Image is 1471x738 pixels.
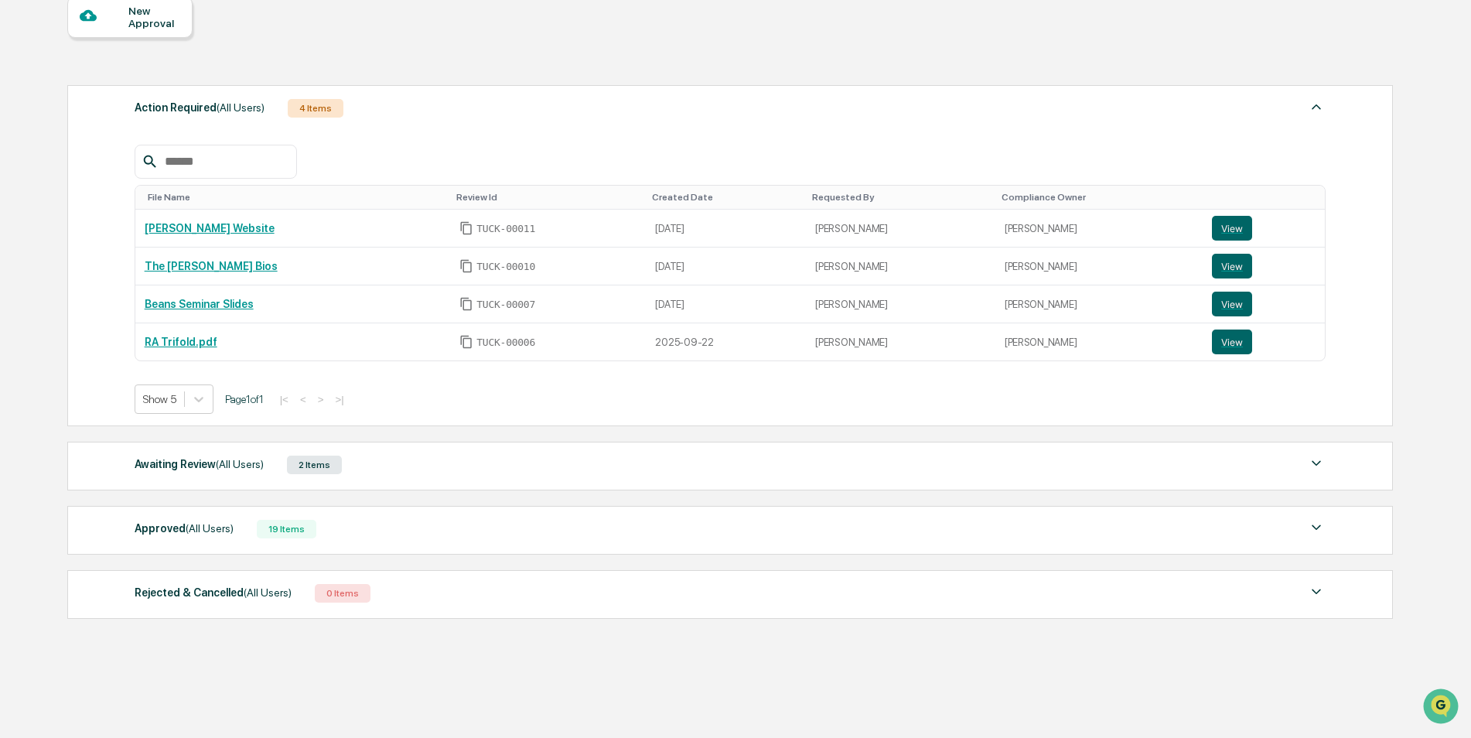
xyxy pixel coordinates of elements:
[217,101,265,114] span: (All Users)
[15,226,28,238] div: 🔎
[1212,330,1252,354] button: View
[1307,518,1326,537] img: caret
[15,196,28,209] div: 🖐️
[15,118,43,146] img: 1746055101610-c473b297-6a78-478c-a979-82029cc54cd1
[995,285,1203,323] td: [PERSON_NAME]
[295,393,311,406] button: <
[1212,254,1252,278] button: View
[1002,192,1196,203] div: Toggle SortBy
[53,134,196,146] div: We're available if you need us!
[1215,192,1319,203] div: Toggle SortBy
[15,32,282,57] p: How can we help?
[288,99,343,118] div: 4 Items
[806,248,995,285] td: [PERSON_NAME]
[31,224,97,240] span: Data Lookup
[1307,454,1326,473] img: caret
[459,297,473,311] span: Copy Id
[263,123,282,142] button: Start new chat
[1212,216,1316,241] a: View
[244,586,292,599] span: (All Users)
[476,261,535,273] span: TUCK-00010
[186,522,234,535] span: (All Users)
[459,335,473,349] span: Copy Id
[1212,216,1252,241] button: View
[1212,292,1252,316] button: View
[216,458,264,470] span: (All Users)
[646,210,806,248] td: [DATE]
[112,196,125,209] div: 🗄️
[1212,254,1316,278] a: View
[135,454,264,474] div: Awaiting Review
[9,189,106,217] a: 🖐️Preclearance
[154,262,187,274] span: Pylon
[31,195,100,210] span: Preclearance
[806,285,995,323] td: [PERSON_NAME]
[225,393,264,405] span: Page 1 of 1
[53,118,254,134] div: Start new chat
[287,456,342,474] div: 2 Items
[652,192,800,203] div: Toggle SortBy
[257,520,316,538] div: 19 Items
[128,5,180,29] div: New Approval
[148,192,445,203] div: Toggle SortBy
[128,195,192,210] span: Attestations
[995,210,1203,248] td: [PERSON_NAME]
[145,336,217,348] a: RA Trifold.pdf
[145,298,254,310] a: Beans Seminar Slides
[646,323,806,360] td: 2025-09-22
[106,189,198,217] a: 🗄️Attestations
[456,192,640,203] div: Toggle SortBy
[135,583,292,603] div: Rejected & Cancelled
[145,222,275,234] a: [PERSON_NAME] Website
[145,260,278,272] a: The [PERSON_NAME] Bios
[806,210,995,248] td: [PERSON_NAME]
[1212,292,1316,316] a: View
[135,518,234,538] div: Approved
[1212,330,1316,354] a: View
[476,337,535,349] span: TUCK-00006
[995,323,1203,360] td: [PERSON_NAME]
[1307,583,1326,601] img: caret
[459,259,473,273] span: Copy Id
[812,192,989,203] div: Toggle SortBy
[646,285,806,323] td: [DATE]
[646,248,806,285] td: [DATE]
[1422,687,1463,729] iframe: Open customer support
[135,97,265,118] div: Action Required
[476,299,535,311] span: TUCK-00007
[459,221,473,235] span: Copy Id
[9,218,104,246] a: 🔎Data Lookup
[315,584,370,603] div: 0 Items
[476,223,535,235] span: TUCK-00011
[806,323,995,360] td: [PERSON_NAME]
[109,261,187,274] a: Powered byPylon
[330,393,348,406] button: >|
[1307,97,1326,116] img: caret
[275,393,293,406] button: |<
[995,248,1203,285] td: [PERSON_NAME]
[313,393,329,406] button: >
